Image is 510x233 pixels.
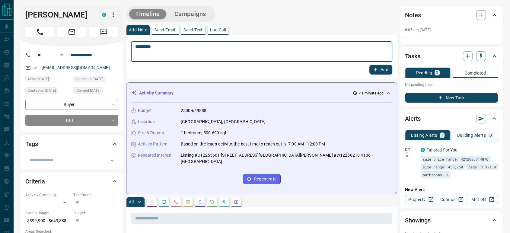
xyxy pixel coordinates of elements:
span: Claimed [DATE] [75,88,100,94]
button: Open [108,156,116,164]
p: New Alert: [405,187,498,193]
div: Tags [25,137,118,151]
p: Send Email [155,28,176,32]
div: Fri Aug 08 2025 [73,76,118,84]
p: Add Note [129,28,147,32]
div: Criteria [25,174,118,189]
h2: Alerts [405,114,421,123]
p: All [129,200,134,204]
p: Activity Pattern [138,141,167,147]
h2: Criteria [25,177,45,186]
div: Activity Summary< a minute ago [131,88,392,99]
button: New Task [405,93,498,103]
p: Send Text [183,28,203,32]
h1: [PERSON_NAME] [25,10,93,20]
div: Fri Aug 08 2025 [73,87,118,96]
div: Buyer [25,99,118,110]
svg: Calls [174,199,178,204]
p: Building Alerts [457,133,486,137]
div: condos.ca [102,13,106,17]
p: 0 [489,133,492,137]
div: Alerts [405,111,498,126]
div: Tasks [405,49,498,63]
p: Repeated Interest [138,152,172,158]
span: Contacted [DATE] [27,88,56,94]
svg: Push Notification Only [405,152,409,157]
h2: Showings [405,215,431,225]
span: Email [57,27,86,37]
p: Activity Summary [139,90,174,96]
svg: Opportunities [222,199,227,204]
div: Fri Aug 08 2025 [25,87,70,96]
p: $399,900 - $649,888 [25,216,70,226]
button: Timeline [129,9,166,19]
button: Regenerate [243,174,281,184]
svg: Agent Actions [234,199,239,204]
svg: Notes [149,199,154,204]
p: Timeframe: [73,192,118,198]
svg: Requests [210,199,215,204]
span: size range: 450,768 [423,164,463,170]
span: Message [89,27,118,37]
p: Search Range: [25,210,70,216]
div: Showings [405,213,498,228]
p: 0 [436,71,438,75]
a: [EMAIL_ADDRESS][DOMAIN_NAME] [42,65,110,70]
p: Log Call [210,28,226,32]
h2: Tags [25,139,38,149]
p: Actively Searching: [25,192,70,198]
p: Location [138,119,155,125]
svg: Lead Browsing Activity [161,199,166,204]
div: TBD [25,115,118,126]
p: Budget [138,107,152,114]
svg: Emails [186,199,190,204]
p: 8:05 am [DATE] [405,28,431,32]
p: 1 bedroom, 500-699 sqft [181,130,228,136]
p: No pending tasks [405,80,498,89]
a: Condos [436,195,467,204]
p: < a minute ago [359,91,384,96]
button: Add [369,65,392,75]
span: Call [25,27,54,37]
p: Completed [464,71,486,75]
div: condos.ca [421,148,425,152]
h2: Tasks [405,51,420,61]
div: Notes [405,8,498,22]
p: Based on the lead's activity, the best time to reach out is: 7:00 AM - 12:00 PM [181,141,325,147]
p: Size & Rooms [138,130,164,136]
svg: Email Verified [33,66,37,70]
svg: Listing Alerts [198,199,202,204]
span: sale price range: 421200,714876 [423,156,488,162]
div: Fri Aug 08 2025 [25,76,70,84]
p: Listing Alerts [411,133,437,137]
p: Pending [416,71,432,75]
a: Mr.Loft [467,195,498,204]
a: Property [405,195,436,204]
p: Listing #C12255661 [STREET_ADDRESS][GEOGRAPHIC_DATA][PERSON_NAME] #W12258210 4106 - [GEOGRAPHIC_D... [181,152,392,165]
p: 1 [441,133,443,137]
button: Campaigns [168,9,212,19]
span: bathrooms: 1 [423,172,448,178]
h2: Notes [405,10,421,20]
a: Tailored For You [427,148,457,152]
button: Open [58,51,65,59]
p: [GEOGRAPHIC_DATA], [GEOGRAPHIC_DATA] [181,119,266,125]
span: Signed up [DATE] [75,76,103,82]
span: beds: 1.1-1.9 [468,164,496,170]
p: . [405,34,498,40]
p: Budget: [73,210,118,216]
p: Off [405,147,417,152]
p: 2500-649888 [181,107,206,114]
span: Active [DATE] [27,76,49,82]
